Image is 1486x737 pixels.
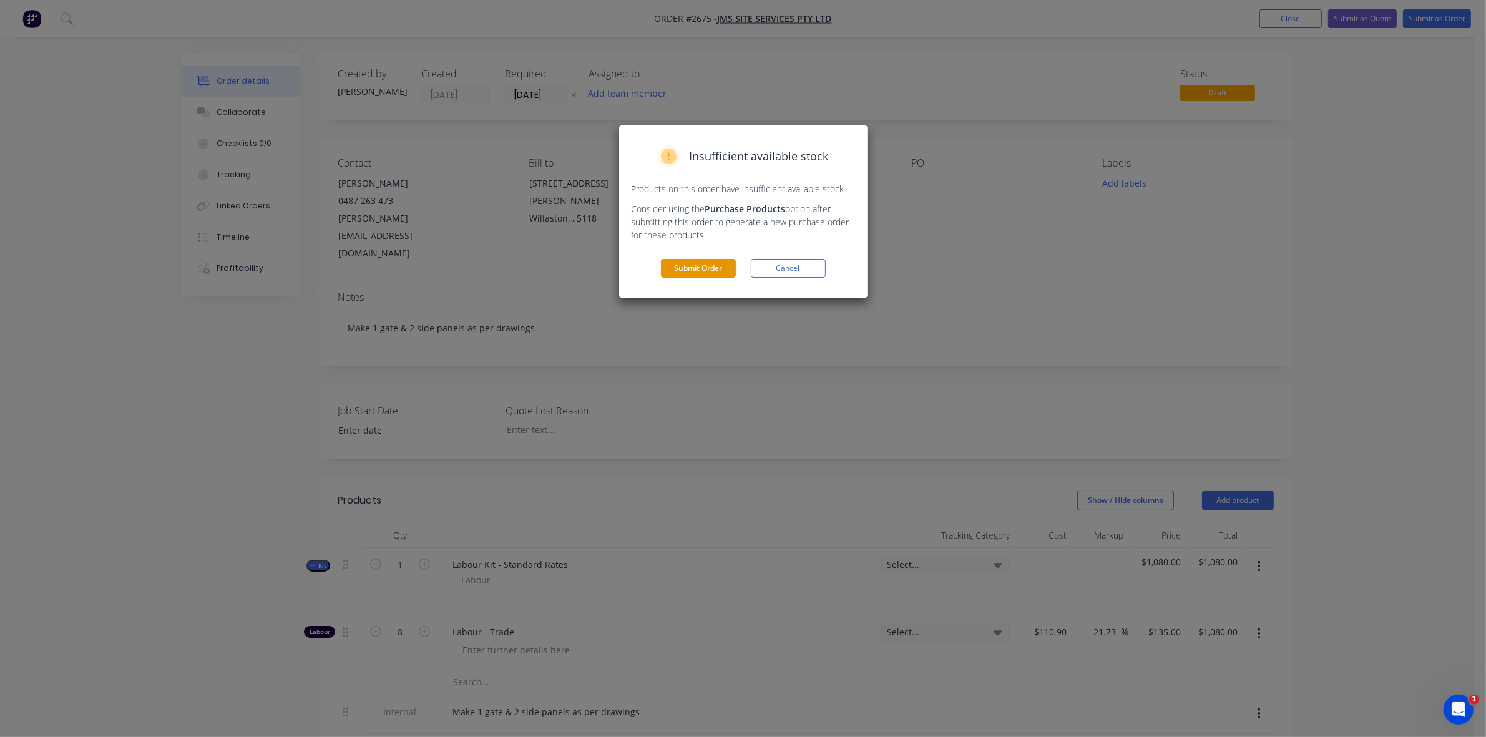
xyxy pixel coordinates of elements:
span: Insufficient available stock [690,148,829,165]
iframe: Intercom live chat [1444,695,1474,725]
span: 1 [1469,695,1479,705]
p: Consider using the option after submitting this order to generate a new purchase order for these ... [632,202,855,242]
strong: Purchase Products [705,203,786,215]
button: Submit Order [661,259,736,278]
button: Cancel [751,259,826,278]
p: Products on this order have insufficient available stock. [632,182,855,195]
